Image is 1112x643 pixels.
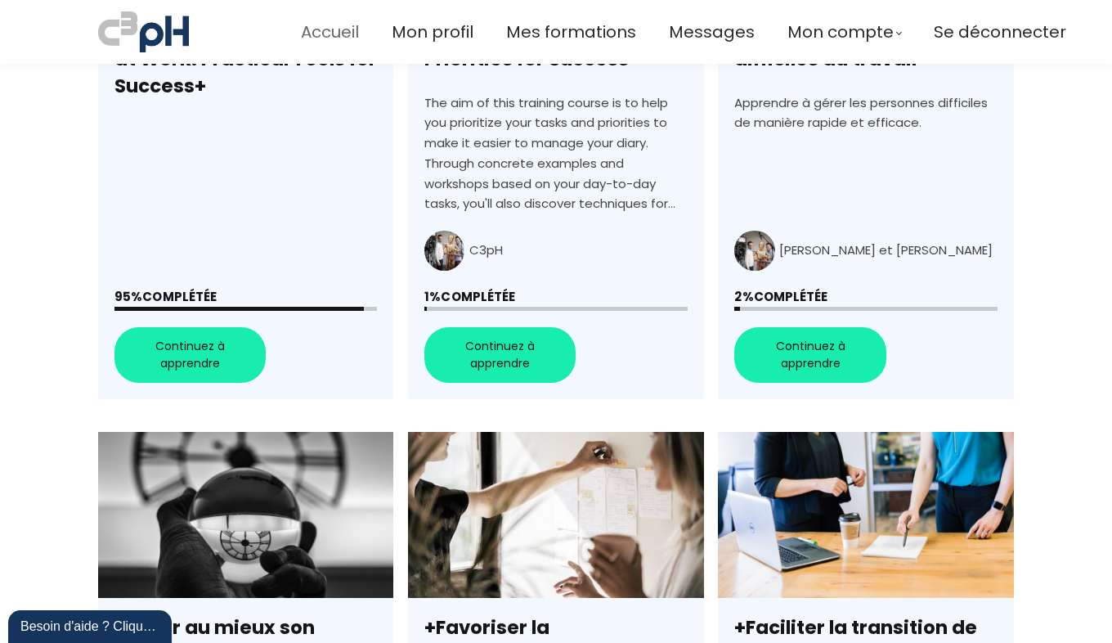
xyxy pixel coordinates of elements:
img: a70bc7685e0efc0bd0b04b3506828469.jpeg [98,8,189,56]
a: Accueil [301,19,359,46]
a: Messages [669,19,755,46]
a: Se déconnecter [934,19,1066,46]
iframe: chat widget [8,607,175,643]
a: Mon profil [392,19,473,46]
span: Mon compte [787,19,894,46]
a: Mes formations [506,19,636,46]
